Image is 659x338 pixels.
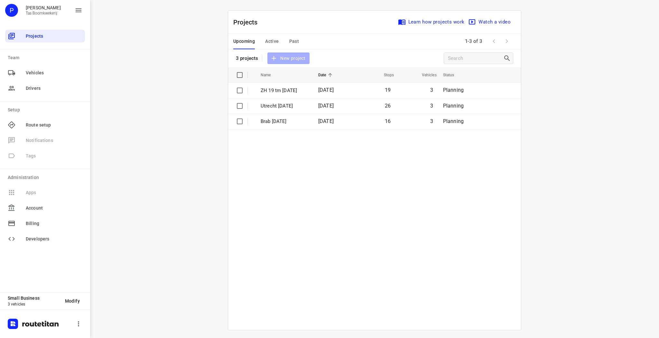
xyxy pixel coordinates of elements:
[5,148,85,164] span: Available only on our Business plan
[233,17,263,27] p: Projects
[26,11,61,15] p: Tas Boomkwekerij
[500,35,513,48] span: Next Page
[261,71,279,79] span: Name
[462,34,485,48] span: 1-3 of 3
[385,118,391,124] span: 16
[261,118,309,125] p: Brab 20 aug
[8,296,60,301] p: Small Business
[26,70,82,76] span: Vehicles
[430,103,433,109] span: 3
[5,232,85,245] div: Developers
[8,107,85,113] p: Setup
[65,298,80,304] span: Modify
[430,87,433,93] span: 3
[5,133,85,148] span: Available only on our Business plan
[318,71,335,79] span: Date
[413,71,437,79] span: Vehicles
[503,54,513,62] div: Search
[60,295,85,307] button: Modify
[443,71,463,79] span: Status
[8,174,85,181] p: Administration
[318,118,334,124] span: [DATE]
[448,53,503,63] input: Search projects
[385,87,391,93] span: 19
[5,4,18,17] div: P
[385,103,391,109] span: 26
[487,35,500,48] span: Previous Page
[26,5,61,10] p: Peter Tas
[376,71,394,79] span: Stops
[5,217,85,230] div: Billing
[261,102,309,110] p: Utrecht 22 aug
[318,87,334,93] span: [DATE]
[5,202,85,214] div: Account
[26,236,82,242] span: Developers
[289,37,299,45] span: Past
[430,118,433,124] span: 3
[5,66,85,79] div: Vehicles
[443,118,464,124] span: Planning
[26,205,82,211] span: Account
[443,103,464,109] span: Planning
[26,220,82,227] span: Billing
[318,103,334,109] span: [DATE]
[261,87,309,94] p: ZH 19 tm 23 aug
[5,185,85,200] span: Available only on our Business plan
[5,118,85,131] div: Route setup
[26,85,82,92] span: Drivers
[233,37,255,45] span: Upcoming
[265,37,279,45] span: Active
[8,54,85,61] p: Team
[236,55,258,61] p: 3 projects
[8,302,60,306] p: 3 vehicles
[5,82,85,95] div: Drivers
[26,33,82,40] span: Projects
[443,87,464,93] span: Planning
[26,122,82,128] span: Route setup
[5,30,85,42] div: Projects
